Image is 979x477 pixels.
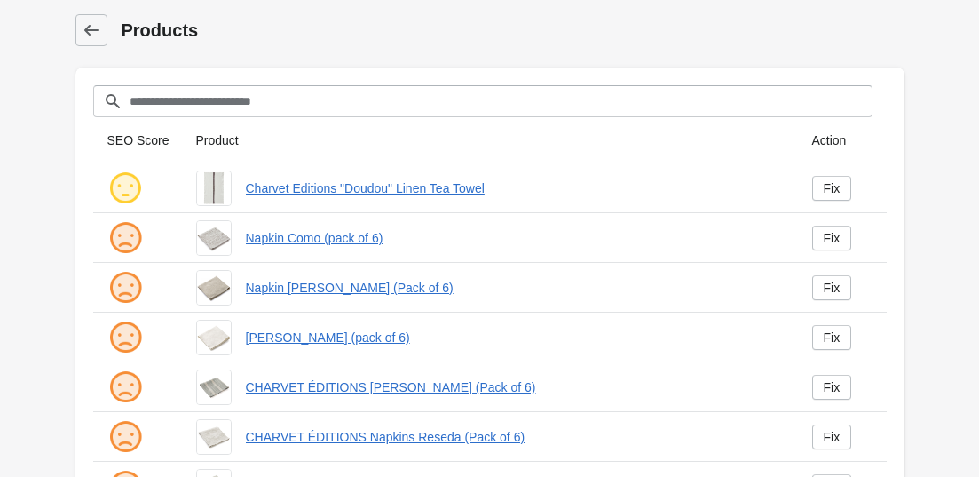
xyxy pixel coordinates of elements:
[812,325,852,350] a: Fix
[812,226,852,250] a: Fix
[107,220,143,256] img: sad.png
[246,229,784,247] a: Napkin Como (pack of 6)
[93,117,182,163] th: SEO Score
[246,279,784,297] a: Napkin [PERSON_NAME] (Pack of 6)
[107,171,143,206] img: ok.png
[107,370,143,405] img: sad.png
[812,176,852,201] a: Fix
[812,425,852,449] a: Fix
[107,419,143,455] img: sad.png
[824,281,841,295] div: Fix
[107,320,143,355] img: sad.png
[107,270,143,306] img: sad.png
[122,18,904,43] h1: Products
[824,330,841,345] div: Fix
[824,181,841,195] div: Fix
[246,179,784,197] a: Charvet Editions "Doudou" Linen Tea Towel
[824,231,841,245] div: Fix
[824,380,841,394] div: Fix
[182,117,798,163] th: Product
[246,378,784,396] a: CHARVET ÉDITIONS [PERSON_NAME] (Pack of 6)
[824,430,841,444] div: Fix
[798,117,887,163] th: Action
[812,375,852,400] a: Fix
[246,329,784,346] a: [PERSON_NAME] (pack of 6)
[812,275,852,300] a: Fix
[246,428,784,446] a: CHARVET ÉDITIONS Napkins Reseda (Pack of 6)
